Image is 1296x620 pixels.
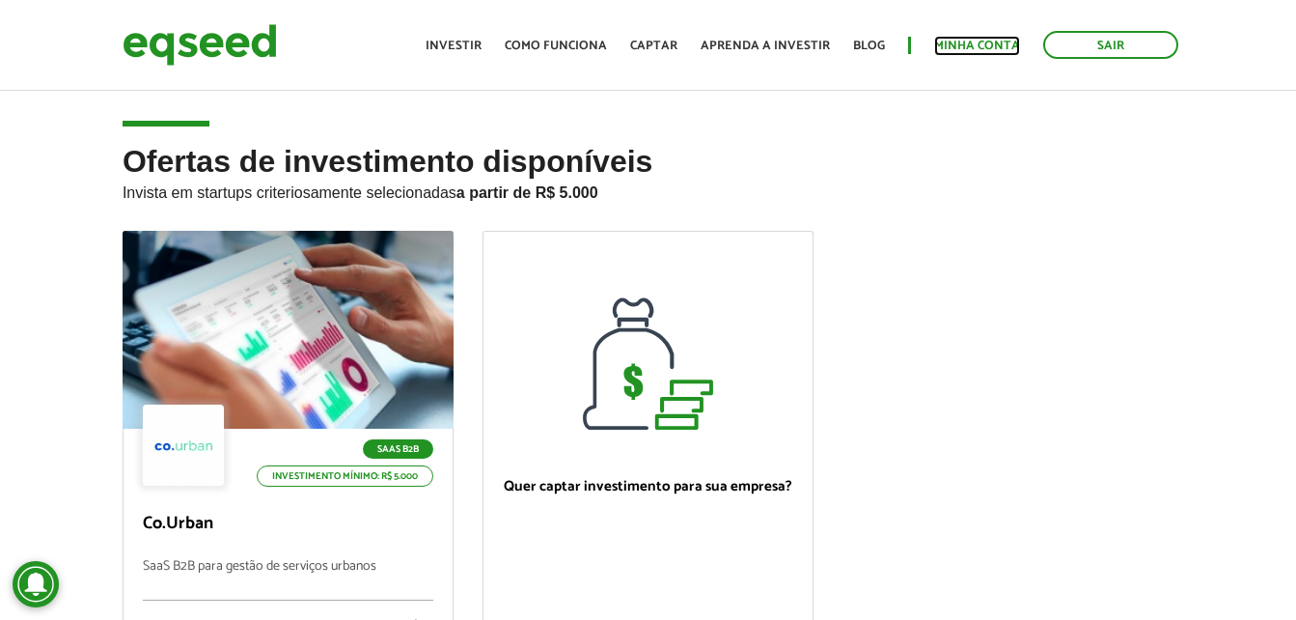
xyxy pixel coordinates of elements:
p: SaaS B2B [363,439,433,459]
a: Como funciona [505,40,607,52]
a: Aprenda a investir [701,40,830,52]
strong: a partir de R$ 5.000 [456,184,598,201]
p: Co.Urban [143,514,433,535]
img: EqSeed [123,19,277,70]
a: Investir [426,40,482,52]
p: Investimento mínimo: R$ 5.000 [257,465,433,487]
p: SaaS B2B para gestão de serviços urbanos [143,559,433,601]
a: Sair [1043,31,1178,59]
p: Invista em startups criteriosamente selecionadas [123,179,1173,202]
a: Captar [630,40,677,52]
p: Quer captar investimento para sua empresa? [503,478,793,495]
a: Blog [853,40,885,52]
h2: Ofertas de investimento disponíveis [123,145,1173,231]
a: Minha conta [934,40,1020,52]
